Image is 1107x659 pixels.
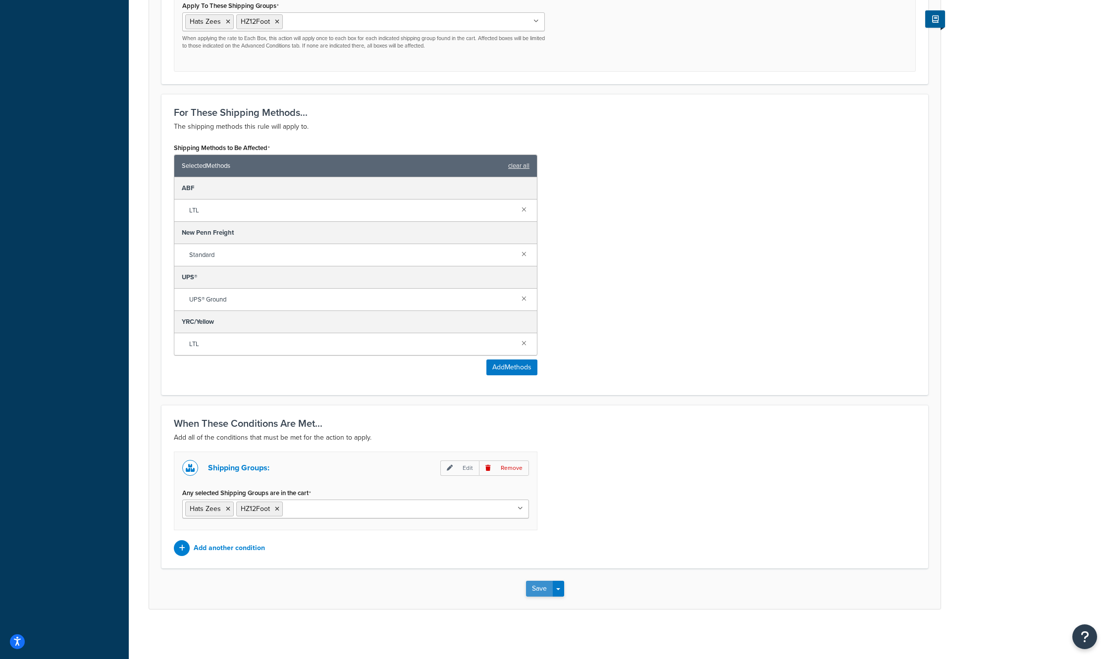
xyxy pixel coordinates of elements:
button: Save [526,581,553,597]
div: New Penn Freight [174,222,537,244]
h3: When These Conditions Are Met... [174,418,916,429]
button: Show Help Docs [925,10,945,28]
p: Add all of the conditions that must be met for the action to apply. [174,432,916,444]
p: Edit [440,460,479,476]
p: Shipping Groups: [208,461,269,475]
div: YRC/Yellow [174,311,537,333]
span: HZ12Foot [241,504,270,514]
div: UPS® [174,266,537,289]
span: Hats Zees [190,504,221,514]
a: clear all [508,159,529,173]
span: Standard [189,248,514,262]
span: LTL [189,203,514,217]
label: Apply To These Shipping Groups [182,2,279,10]
span: LTL [189,337,514,351]
span: Hats Zees [190,16,221,27]
span: Selected Methods [182,159,503,173]
h3: For These Shipping Methods... [174,107,916,118]
p: Add another condition [194,541,265,555]
p: When applying the rate to Each Box, this action will apply once to each box for each indicated sh... [182,35,545,50]
button: Open Resource Center [1072,624,1097,649]
button: AddMethods [486,359,537,375]
div: ABF [174,177,537,200]
p: The shipping methods this rule will apply to. [174,121,916,133]
span: HZ12Foot [241,16,270,27]
p: Remove [479,460,529,476]
label: Shipping Methods to Be Affected [174,144,270,152]
label: Any selected Shipping Groups are in the cart [182,489,311,497]
span: UPS® Ground [189,293,514,306]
